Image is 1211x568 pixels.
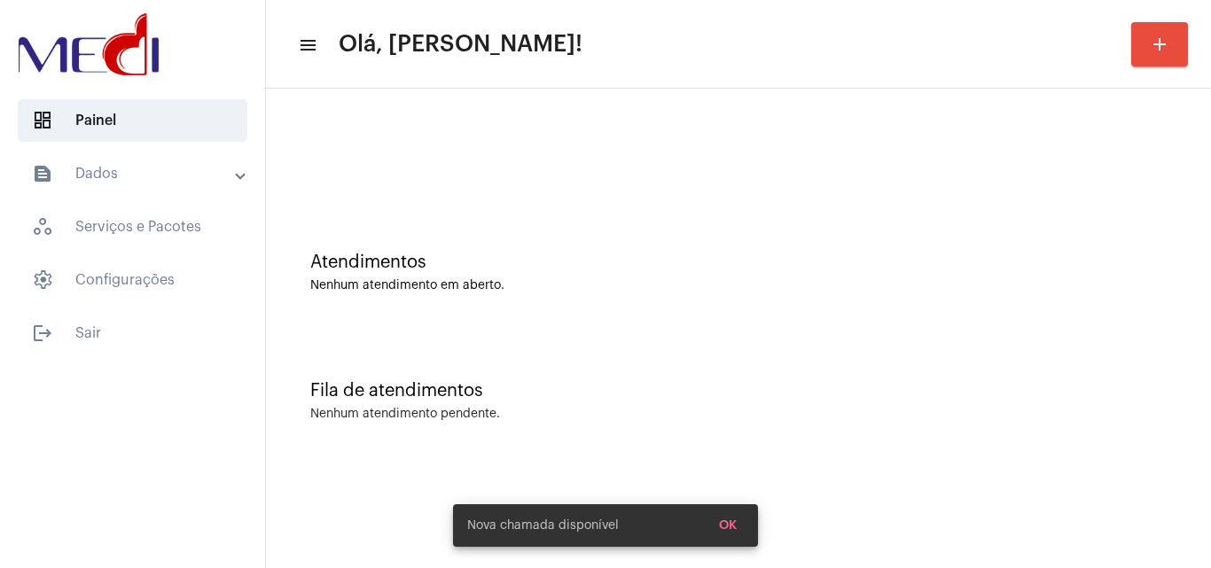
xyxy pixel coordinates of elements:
[1149,34,1170,55] mat-icon: add
[32,163,237,184] mat-panel-title: Dados
[310,253,1167,272] div: Atendimentos
[467,517,619,534] span: Nova chamada disponível
[32,216,53,237] span: sidenav icon
[18,312,247,354] span: Sair
[32,269,53,291] span: sidenav icon
[310,408,500,421] div: Nenhum atendimento pendente.
[298,35,316,56] mat-icon: sidenav icon
[14,9,163,80] img: d3a1b5fa-500b-b90f-5a1c-719c20e9830b.png
[18,206,247,248] span: Serviços e Pacotes
[310,279,1167,292] div: Nenhum atendimento em aberto.
[32,163,53,184] mat-icon: sidenav icon
[719,519,737,532] span: OK
[18,259,247,301] span: Configurações
[18,99,247,142] span: Painel
[11,152,265,195] mat-expansion-panel-header: sidenav iconDados
[32,110,53,131] span: sidenav icon
[32,323,53,344] mat-icon: sidenav icon
[339,30,582,58] span: Olá, [PERSON_NAME]!
[705,510,751,541] button: OK
[310,381,1167,401] div: Fila de atendimentos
